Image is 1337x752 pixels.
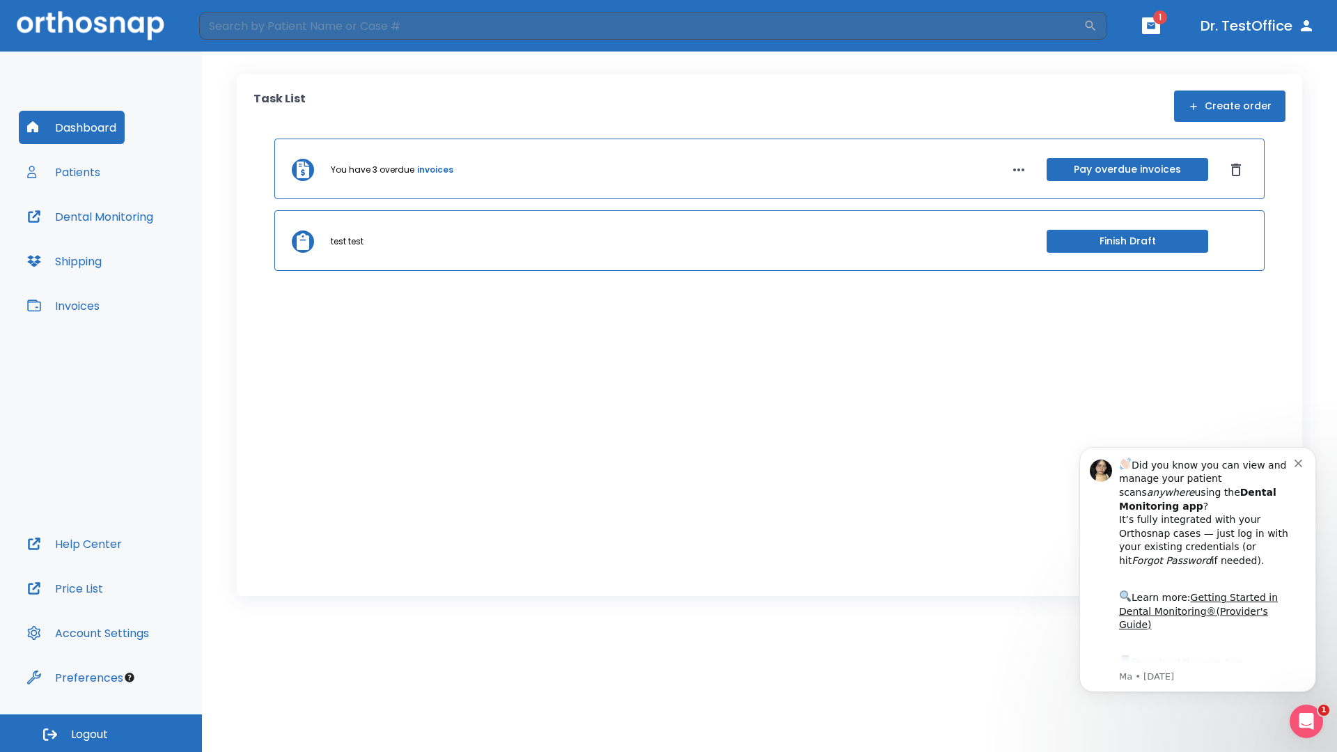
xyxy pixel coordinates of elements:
[123,671,136,684] div: Tooltip anchor
[61,230,185,256] a: App Store
[417,164,453,176] a: invoices
[331,235,363,248] p: test test
[19,200,162,233] button: Dental Monitoring
[19,527,130,561] button: Help Center
[1195,13,1320,38] button: Dr. TestOffice
[19,111,125,144] button: Dashboard
[19,572,111,605] button: Price List
[61,227,236,298] div: Download the app: | ​ Let us know if you need help getting started!
[1318,705,1329,716] span: 1
[253,91,306,122] p: Task List
[1047,158,1208,181] button: Pay overdue invoices
[236,30,247,41] button: Dismiss notification
[1047,230,1208,253] button: Finish Draft
[19,289,108,322] button: Invoices
[19,661,132,694] button: Preferences
[1058,426,1337,714] iframe: Intercom notifications message
[19,616,157,650] button: Account Settings
[331,164,414,176] p: You have 3 overdue
[1174,91,1285,122] button: Create order
[71,727,108,742] span: Logout
[19,244,110,278] button: Shipping
[1225,159,1247,181] button: Dismiss
[17,11,164,40] img: Orthosnap
[19,155,109,189] button: Patients
[199,12,1084,40] input: Search by Patient Name or Case #
[1290,705,1323,738] iframe: Intercom live chat
[61,244,236,257] p: Message from Ma, sent 3w ago
[1153,10,1167,24] span: 1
